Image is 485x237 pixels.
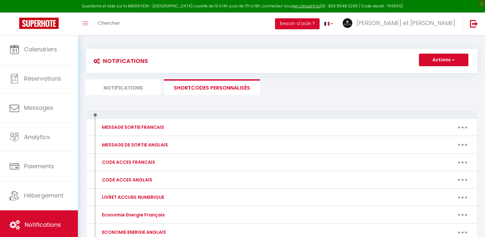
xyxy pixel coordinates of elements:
[24,162,54,170] span: Paiements
[19,18,59,29] img: Super Booking
[100,159,155,166] div: CODE ACCES FRANCAIS
[100,194,164,201] div: LIVRET ACCUEIL NUMERIQUE
[24,45,57,53] span: Calendriers
[100,124,164,131] div: MESSAGE SORTIE FRANCAIS
[338,13,463,35] a: ... [PERSON_NAME] et [PERSON_NAME]
[24,104,53,112] span: Messages
[100,176,152,183] div: CODE ACCES ANGLAIS
[343,18,352,28] img: ...
[90,54,148,68] h3: Notifications
[356,19,455,27] span: [PERSON_NAME] et [PERSON_NAME]
[86,79,161,95] li: Notifications
[100,211,165,218] div: Economie Energie Français
[470,20,478,28] img: logout
[100,229,166,236] div: ECONOMIE ENERGIE ANGLAIS
[24,191,63,199] span: Hébergement
[294,3,320,9] a: en cliquant ici
[93,13,125,35] a: Chercher
[98,20,120,26] span: Chercher
[24,133,50,141] span: Analytics
[24,75,61,83] span: Réservations
[100,141,168,148] div: MESSAGE DE SORTIE ANGLAIS
[419,54,468,66] button: Actions
[164,79,260,95] li: SHORTCODES PERSONNALISÉS
[25,221,61,229] span: Notifications
[275,18,320,29] button: Besoin d'aide ?
[458,210,485,237] iframe: LiveChat chat widget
